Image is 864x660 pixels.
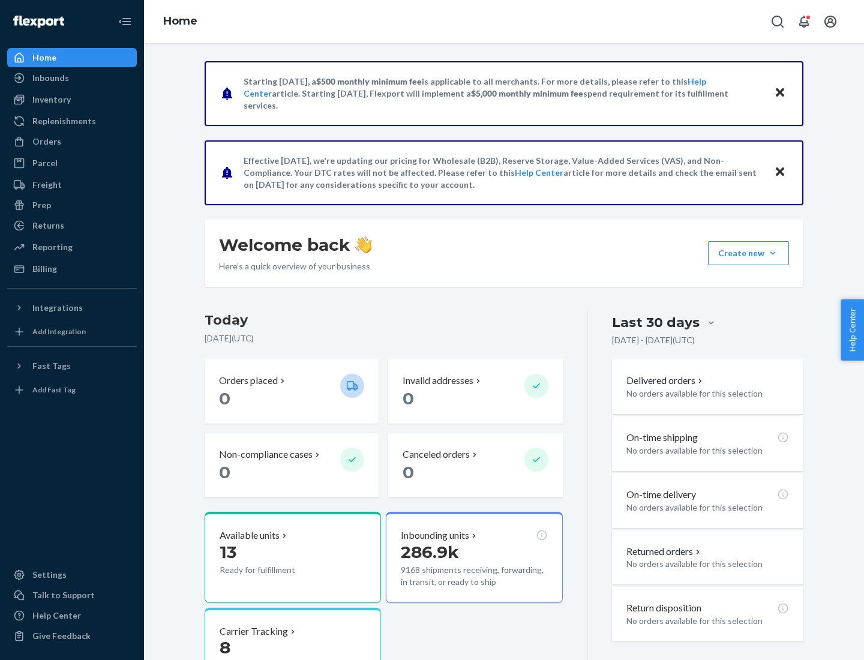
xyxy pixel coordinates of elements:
[626,615,789,627] p: No orders available for this selection
[32,179,62,191] div: Freight
[32,94,71,106] div: Inventory
[626,374,705,388] button: Delivered orders
[32,220,64,232] div: Returns
[7,154,137,173] a: Parcel
[32,360,71,372] div: Fast Tags
[7,322,137,341] a: Add Integration
[7,175,137,194] a: Freight
[205,311,563,330] h3: Today
[708,241,789,265] button: Create new
[7,380,137,400] a: Add Fast Tag
[220,564,331,576] p: Ready for fulfillment
[205,332,563,344] p: [DATE] ( UTC )
[244,76,763,112] p: Starting [DATE], a is applicable to all merchants. For more details, please refer to this article...
[772,85,788,102] button: Close
[403,388,414,409] span: 0
[219,388,230,409] span: 0
[220,637,230,658] span: 8
[32,199,51,211] div: Prep
[626,502,789,514] p: No orders available for this selection
[471,88,583,98] span: $5,000 monthly minimum fee
[388,359,562,424] button: Invalid addresses 0
[626,545,703,559] button: Returned orders
[401,529,469,542] p: Inbounding units
[205,433,379,497] button: Non-compliance cases 0
[626,558,789,570] p: No orders available for this selection
[316,76,422,86] span: $500 monthly minimum fee
[626,601,701,615] p: Return disposition
[403,462,414,482] span: 0
[7,298,137,317] button: Integrations
[220,529,280,542] p: Available units
[219,234,372,256] h1: Welcome back
[219,260,372,272] p: Here’s a quick overview of your business
[32,136,61,148] div: Orders
[7,216,137,235] a: Returns
[7,238,137,257] a: Reporting
[403,374,473,388] p: Invalid addresses
[32,385,76,395] div: Add Fast Tag
[403,448,470,461] p: Canceled orders
[515,167,563,178] a: Help Center
[841,299,864,361] button: Help Center
[7,132,137,151] a: Orders
[7,259,137,278] a: Billing
[7,626,137,646] button: Give Feedback
[612,313,700,332] div: Last 30 days
[244,155,763,191] p: Effective [DATE], we're updating our pricing for Wholesale (B2B), Reserve Storage, Value-Added Se...
[626,488,696,502] p: On-time delivery
[219,462,230,482] span: 0
[792,10,816,34] button: Open notifications
[772,164,788,181] button: Close
[386,512,562,603] button: Inbounding units286.9k9168 shipments receiving, forwarding, in transit, or ready to ship
[219,374,278,388] p: Orders placed
[32,241,73,253] div: Reporting
[612,334,695,346] p: [DATE] - [DATE] ( UTC )
[355,236,372,253] img: hand-wave emoji
[32,569,67,581] div: Settings
[388,433,562,497] button: Canceled orders 0
[32,263,57,275] div: Billing
[32,589,95,601] div: Talk to Support
[32,630,91,642] div: Give Feedback
[220,542,236,562] span: 13
[32,326,86,337] div: Add Integration
[32,72,69,84] div: Inbounds
[220,625,288,638] p: Carrier Tracking
[626,388,789,400] p: No orders available for this selection
[219,448,313,461] p: Non-compliance cases
[205,359,379,424] button: Orders placed 0
[401,564,547,588] p: 9168 shipments receiving, forwarding, in transit, or ready to ship
[154,4,207,39] ol: breadcrumbs
[32,52,56,64] div: Home
[626,445,789,457] p: No orders available for this selection
[13,16,64,28] img: Flexport logo
[7,112,137,131] a: Replenishments
[7,606,137,625] a: Help Center
[7,90,137,109] a: Inventory
[7,196,137,215] a: Prep
[818,10,842,34] button: Open account menu
[7,48,137,67] a: Home
[163,14,197,28] a: Home
[32,302,83,314] div: Integrations
[7,356,137,376] button: Fast Tags
[32,157,58,169] div: Parcel
[626,431,698,445] p: On-time shipping
[7,68,137,88] a: Inbounds
[7,565,137,584] a: Settings
[401,542,459,562] span: 286.9k
[7,586,137,605] a: Talk to Support
[113,10,137,34] button: Close Navigation
[32,610,81,622] div: Help Center
[205,512,381,603] button: Available units13Ready for fulfillment
[32,115,96,127] div: Replenishments
[766,10,790,34] button: Open Search Box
